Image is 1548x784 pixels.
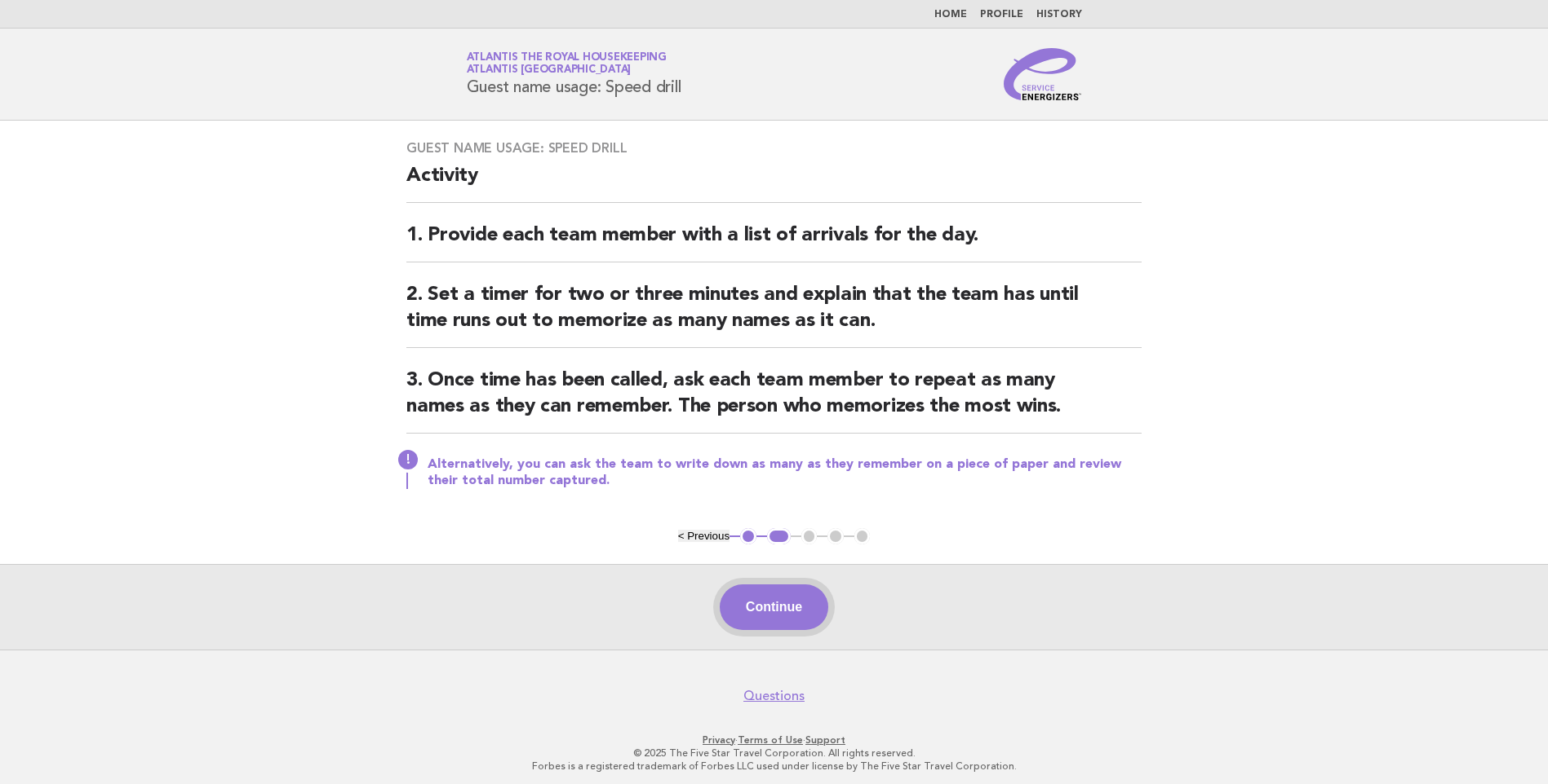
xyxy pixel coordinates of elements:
a: Atlantis the Royal HousekeepingAtlantis [GEOGRAPHIC_DATA] [467,52,667,75]
span: Atlantis [GEOGRAPHIC_DATA] [467,65,632,76]
p: © 2025 The Five Star Travel Corporation. All rights reserved. [275,747,1274,760]
p: Forbes is a registered trademark of Forbes LLC used under license by The Five Star Travel Corpora... [275,760,1274,773]
img: Service Energizers [1004,48,1082,100]
p: Alternatively, you can ask the team to write down as many as they remember on a piece of paper an... [428,456,1142,489]
a: Profile [980,10,1023,20]
a: Terms of Use [738,734,803,746]
a: Support [805,734,845,746]
button: < Previous [678,530,730,542]
h3: Guest name usage: Speed drill [406,140,1142,156]
a: Privacy [703,734,735,746]
button: Continue [720,584,828,630]
h2: 1. Provide each team member with a list of arrivals for the day. [406,222,1142,262]
p: · · [275,733,1274,747]
h2: 2. Set a timer for two or three minutes and explain that the team has until time runs out to memo... [406,282,1142,348]
h2: 3. Once time has been called, ask each team member to repeat as many names as they can remember. ... [406,368,1142,434]
a: History [1036,10,1082,20]
button: 1 [740,528,756,544]
button: 2 [767,528,791,544]
a: Questions [743,688,805,704]
h1: Guest name usage: Speed drill [467,53,681,95]
a: Home [934,10,967,20]
h2: Activity [406,163,1142,203]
